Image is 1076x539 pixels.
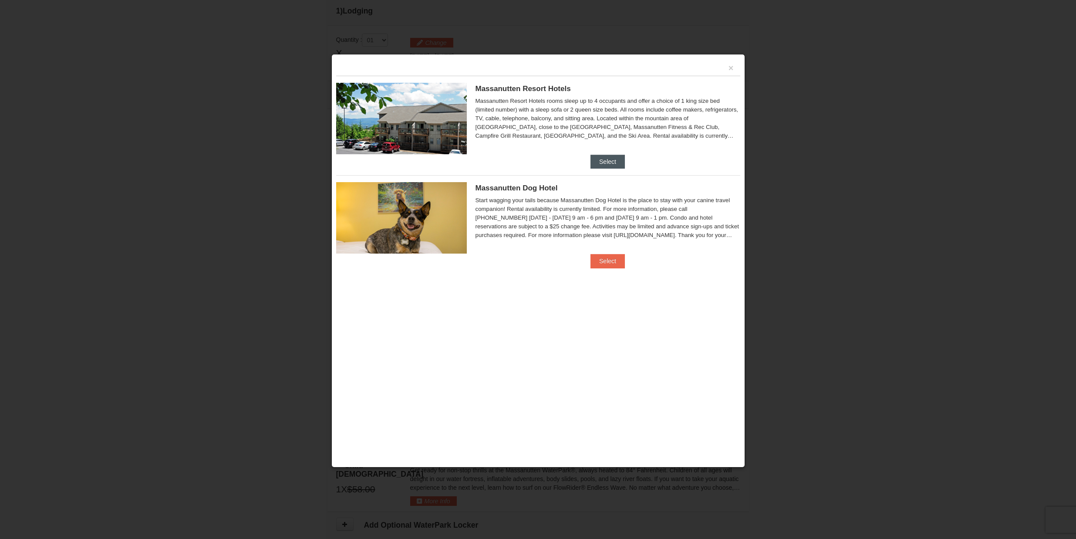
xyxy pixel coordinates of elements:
[476,184,558,192] span: Massanutten Dog Hotel
[729,64,734,72] button: ×
[476,85,571,93] span: Massanutten Resort Hotels
[336,83,467,154] img: 19219026-1-e3b4ac8e.jpg
[476,196,740,240] div: Start wagging your tails because Massanutten Dog Hotel is the place to stay with your canine trav...
[476,97,740,140] div: Massanutten Resort Hotels rooms sleep up to 4 occupants and offer a choice of 1 king size bed (li...
[590,254,625,268] button: Select
[336,182,467,254] img: 27428181-5-81c892a3.jpg
[590,155,625,169] button: Select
